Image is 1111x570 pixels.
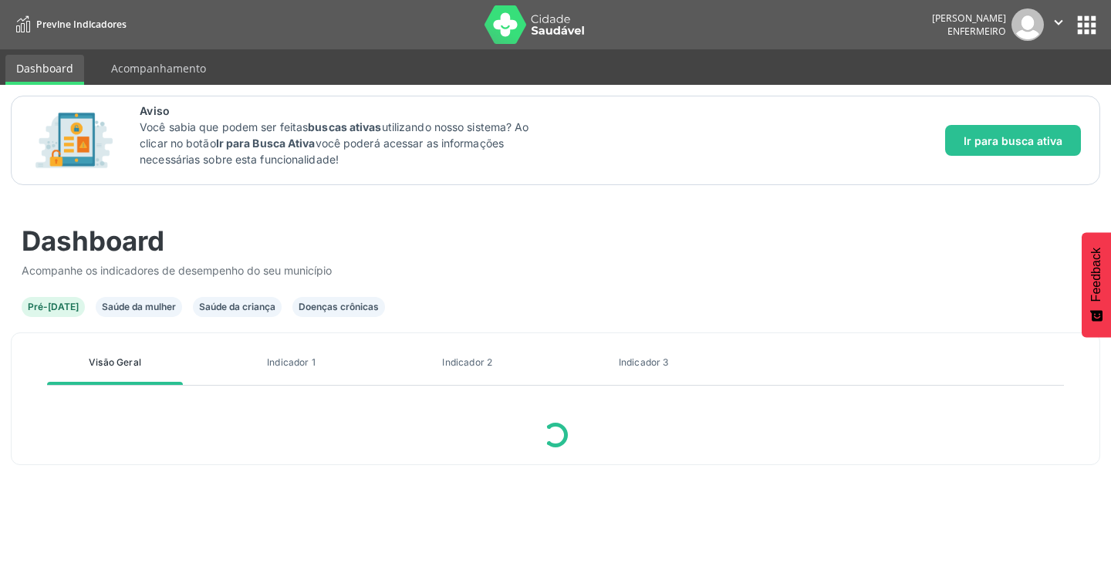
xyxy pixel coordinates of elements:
[1073,12,1100,39] button: apps
[223,349,359,376] a: Indicador 1
[22,224,1089,257] div: Dashboard
[308,120,381,133] strong: buscas ativas
[945,125,1081,156] button: Ir para busca ativa
[576,349,711,376] a: Indicador 3
[140,103,548,119] span: Aviso
[28,300,79,314] div: Pré-[DATE]
[22,262,1089,278] div: Acompanhe os indicadores de desempenho do seu município
[299,300,379,314] div: Doenças crônicas
[102,300,176,314] div: Saúde da mulher
[1011,8,1044,41] img: img
[30,106,118,175] img: Imagem de CalloutCard
[5,55,84,85] a: Dashboard
[100,55,217,82] a: Acompanhamento
[964,133,1062,149] span: Ir para busca ativa
[1082,232,1111,337] button: Feedback - Mostrar pesquisa
[932,12,1006,25] div: [PERSON_NAME]
[1089,248,1103,302] span: Feedback
[1044,8,1073,41] button: 
[947,25,1006,38] span: Enfermeiro
[1050,14,1067,31] i: 
[47,349,183,376] a: Visão Geral
[216,137,316,150] strong: Ir para Busca Ativa
[400,349,535,376] a: Indicador 2
[36,18,127,31] span: Previne Indicadores
[11,12,127,37] a: Previne Indicadores
[199,300,275,314] div: Saúde da criança
[140,119,548,167] p: Você sabia que podem ser feitas utilizando nosso sistema? Ao clicar no botão você poderá acessar ...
